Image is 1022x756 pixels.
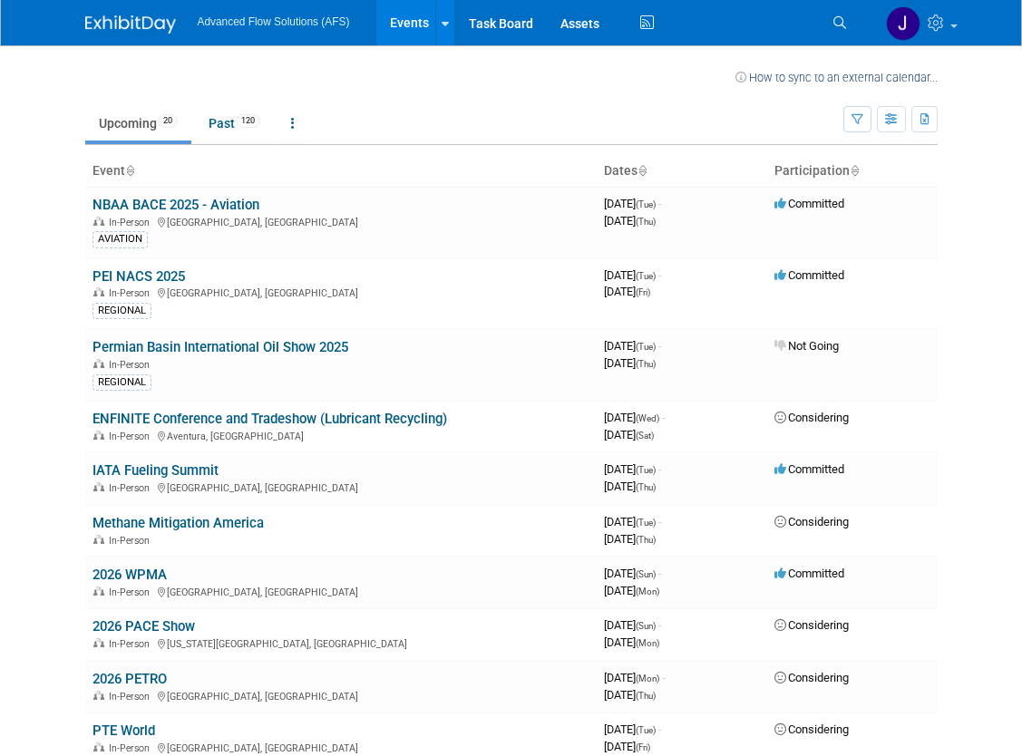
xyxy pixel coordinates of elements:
[109,691,155,703] span: In-Person
[92,688,589,703] div: [GEOGRAPHIC_DATA], [GEOGRAPHIC_DATA]
[93,431,104,440] img: In-Person Event
[92,268,185,285] a: PEI NACS 2025
[92,214,589,228] div: [GEOGRAPHIC_DATA], [GEOGRAPHIC_DATA]
[604,462,661,476] span: [DATE]
[636,465,656,475] span: (Tue)
[658,462,661,476] span: -
[109,586,155,598] span: In-Person
[636,725,656,735] span: (Tue)
[774,197,844,210] span: Committed
[92,635,589,650] div: [US_STATE][GEOGRAPHIC_DATA], [GEOGRAPHIC_DATA]
[636,586,659,596] span: (Mon)
[774,462,844,476] span: Committed
[604,339,661,353] span: [DATE]
[604,197,661,210] span: [DATE]
[636,413,659,423] span: (Wed)
[850,163,859,178] a: Sort by Participation Type
[638,163,647,178] a: Sort by Start Date
[636,482,656,492] span: (Thu)
[604,480,656,493] span: [DATE]
[158,114,178,128] span: 20
[774,268,844,282] span: Committed
[92,740,589,754] div: [GEOGRAPHIC_DATA], [GEOGRAPHIC_DATA]
[92,303,151,319] div: REGIONAL
[658,197,661,210] span: -
[774,618,849,632] span: Considering
[636,199,656,209] span: (Tue)
[92,285,589,299] div: [GEOGRAPHIC_DATA], [GEOGRAPHIC_DATA]
[604,688,656,702] span: [DATE]
[236,114,260,128] span: 120
[109,638,155,650] span: In-Person
[109,287,155,299] span: In-Person
[636,359,656,369] span: (Thu)
[636,342,656,352] span: (Tue)
[636,638,659,648] span: (Mon)
[92,231,148,247] div: AVIATION
[735,71,938,84] a: How to sync to an external calendar...
[92,339,348,355] a: Permian Basin International Oil Show 2025
[658,722,661,736] span: -
[92,618,195,635] a: 2026 PACE Show
[109,535,155,547] span: In-Person
[636,535,656,545] span: (Thu)
[662,671,665,684] span: -
[92,671,167,687] a: 2026 PETRO
[93,535,104,544] img: In-Person Event
[92,515,264,531] a: Methane Mitigation America
[92,480,589,494] div: [GEOGRAPHIC_DATA], [GEOGRAPHIC_DATA]
[774,515,849,528] span: Considering
[774,722,849,736] span: Considering
[886,6,920,41] img: Jeff Rizner
[604,618,661,632] span: [DATE]
[109,217,155,228] span: In-Person
[604,268,661,282] span: [DATE]
[597,156,767,187] th: Dates
[604,428,654,441] span: [DATE]
[93,217,104,226] img: In-Person Event
[636,518,656,528] span: (Tue)
[604,635,659,649] span: [DATE]
[604,356,656,370] span: [DATE]
[636,271,656,281] span: (Tue)
[93,482,104,491] img: In-Person Event
[93,638,104,647] img: In-Person Event
[636,742,650,752] span: (Fri)
[604,515,661,528] span: [DATE]
[774,339,839,353] span: Not Going
[604,567,661,580] span: [DATE]
[774,671,849,684] span: Considering
[636,217,656,227] span: (Thu)
[604,722,661,736] span: [DATE]
[92,584,589,598] div: [GEOGRAPHIC_DATA], [GEOGRAPHIC_DATA]
[604,532,656,546] span: [DATE]
[767,156,938,187] th: Participation
[93,586,104,596] img: In-Person Event
[774,411,849,424] span: Considering
[636,431,654,441] span: (Sat)
[93,359,104,368] img: In-Person Event
[636,674,659,683] span: (Mon)
[604,411,665,424] span: [DATE]
[109,359,155,371] span: In-Person
[658,339,661,353] span: -
[198,15,350,28] span: Advanced Flow Solutions (AFS)
[92,428,589,442] div: Aventura, [GEOGRAPHIC_DATA]
[109,482,155,494] span: In-Person
[195,106,274,141] a: Past120
[636,287,650,297] span: (Fri)
[658,515,661,528] span: -
[109,431,155,442] span: In-Person
[92,374,151,391] div: REGIONAL
[658,567,661,580] span: -
[604,214,656,228] span: [DATE]
[92,462,219,479] a: IATA Fueling Summit
[604,671,665,684] span: [DATE]
[125,163,134,178] a: Sort by Event Name
[92,567,167,583] a: 2026 WPMA
[92,197,259,213] a: NBAA BACE 2025 - Aviation
[85,106,191,141] a: Upcoming20
[92,722,155,739] a: PTE World
[636,621,656,631] span: (Sun)
[93,691,104,700] img: In-Person Event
